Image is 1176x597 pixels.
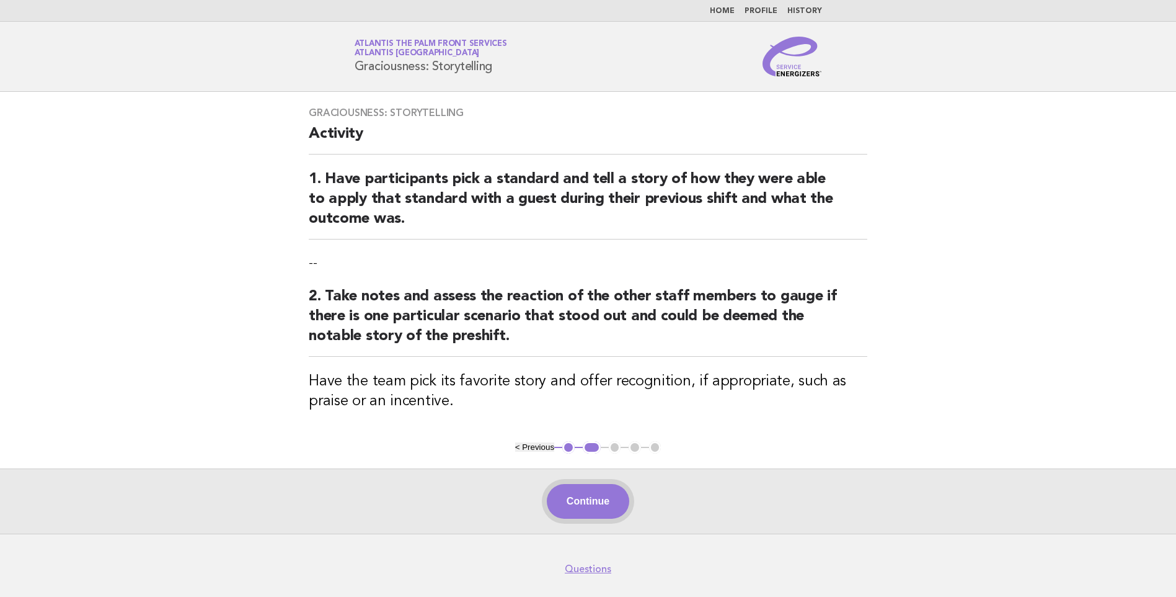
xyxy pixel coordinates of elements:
[710,7,735,15] a: Home
[355,40,507,73] h1: Graciousness: Storytelling
[309,124,867,155] h2: Activity
[745,7,777,15] a: Profile
[547,484,629,519] button: Continue
[763,37,822,76] img: Service Energizers
[562,441,575,454] button: 1
[355,50,480,58] span: Atlantis [GEOGRAPHIC_DATA]
[355,40,507,57] a: Atlantis The Palm Front ServicesAtlantis [GEOGRAPHIC_DATA]
[309,254,867,272] p: --
[515,442,554,452] button: < Previous
[309,107,867,119] h3: Graciousness: Storytelling
[309,372,867,411] h3: Have the team pick its favorite story and offer recognition, if appropriate, such as praise or an...
[565,563,611,575] a: Questions
[309,287,867,357] h2: 2. Take notes and assess the reaction of the other staff members to gauge if there is one particu...
[583,441,601,454] button: 2
[309,169,867,240] h2: 1. Have participants pick a standard and tell a story of how they were able to apply that standar...
[787,7,822,15] a: History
